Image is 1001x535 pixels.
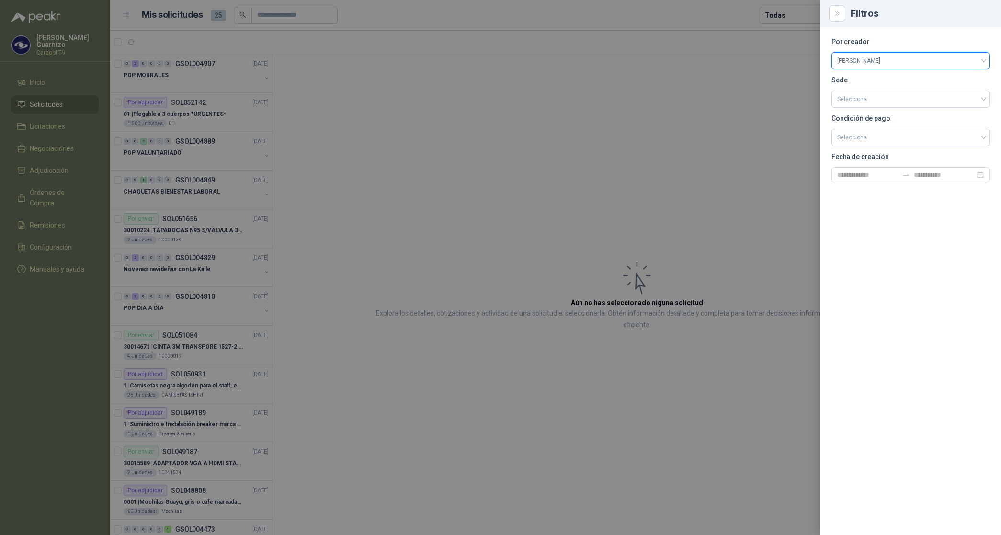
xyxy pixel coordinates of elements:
[902,171,910,179] span: swap-right
[831,115,990,121] p: Condición de pago
[831,154,990,159] p: Fecha de creación
[902,171,910,179] span: to
[831,39,990,45] p: Por creador
[851,9,990,18] div: Filtros
[837,54,984,68] span: Liborio Guarnizo
[831,77,990,83] p: Sede
[831,8,843,19] button: Close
